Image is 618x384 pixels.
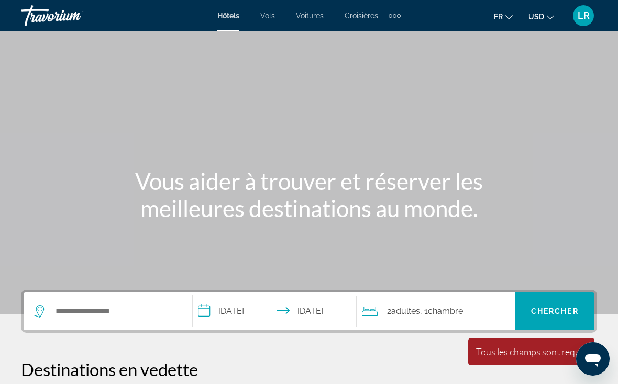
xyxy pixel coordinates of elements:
h2: Destinations en vedette [21,359,597,380]
a: Voitures [296,12,324,20]
iframe: Bouton de lancement de la fenêtre de messagerie [576,342,610,376]
span: 2 [387,304,420,319]
button: Select check in and out date [193,292,357,330]
span: , 1 [420,304,463,319]
a: Vols [260,12,275,20]
span: USD [528,13,544,21]
button: User Menu [570,5,597,27]
button: Change language [494,9,513,24]
span: fr [494,13,503,21]
div: Search widget [24,292,594,330]
span: Chercher [531,307,579,315]
input: Search hotel destination [54,303,176,319]
a: Hôtels [217,12,239,20]
span: Adultes [391,306,420,316]
a: Croisières [345,12,378,20]
button: Travelers: 2 adults, 0 children [357,292,515,330]
button: Extra navigation items [389,7,401,24]
span: Chambre [428,306,463,316]
button: Search [515,292,594,330]
a: Travorium [21,2,126,29]
button: Change currency [528,9,554,24]
div: Tous les champs sont requis [476,346,587,357]
span: LR [578,10,590,21]
h1: Vous aider à trouver et réserver les meilleures destinations au monde. [113,167,505,222]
